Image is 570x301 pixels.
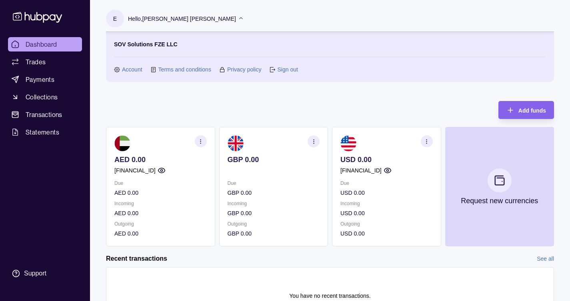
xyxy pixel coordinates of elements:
span: Payments [26,75,54,84]
p: You have no recent transactions. [289,291,370,300]
span: Trades [26,57,46,67]
a: Account [122,65,142,74]
p: E [113,14,117,23]
p: Incoming [228,199,320,208]
img: ae [114,135,130,151]
p: Hello, [PERSON_NAME] [PERSON_NAME] [128,14,236,23]
a: Terms and conditions [158,65,211,74]
p: AED 0.00 [114,229,207,238]
p: Due [114,179,207,188]
span: Collections [26,92,58,102]
p: USD 0.00 [340,155,433,164]
a: See all [537,254,554,263]
p: Outgoing [340,220,433,228]
p: USD 0.00 [340,229,433,238]
a: Collections [8,90,82,104]
p: Outgoing [114,220,207,228]
a: Privacy policy [227,65,262,74]
p: GBP 0.00 [228,229,320,238]
p: GBP 0.00 [228,155,320,164]
h2: Recent transactions [106,254,167,263]
p: USD 0.00 [340,209,433,218]
button: Request new currencies [445,127,554,246]
p: Incoming [340,199,433,208]
a: Statements [8,125,82,139]
a: Transactions [8,107,82,122]
p: GBP 0.00 [228,188,320,197]
a: Payments [8,72,82,87]
div: Support [24,269,46,278]
p: Due [340,179,433,188]
p: Request new currencies [461,196,538,205]
button: Add funds [498,101,554,119]
p: USD 0.00 [340,188,433,197]
p: AED 0.00 [114,155,207,164]
p: AED 0.00 [114,209,207,218]
a: Sign out [277,65,298,74]
a: Support [8,265,82,282]
img: gb [228,135,244,151]
p: GBP 0.00 [228,209,320,218]
span: Add funds [518,107,546,114]
p: [FINANCIAL_ID] [114,166,156,175]
a: Dashboard [8,37,82,51]
p: SOV Solutions FZE LLC [114,40,178,49]
img: us [340,135,356,151]
a: Trades [8,55,82,69]
p: [FINANCIAL_ID] [340,166,382,175]
p: Incoming [114,199,207,208]
span: Dashboard [26,40,57,49]
span: Statements [26,127,59,137]
p: AED 0.00 [114,188,207,197]
p: Due [228,179,320,188]
p: Outgoing [228,220,320,228]
span: Transactions [26,110,62,119]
